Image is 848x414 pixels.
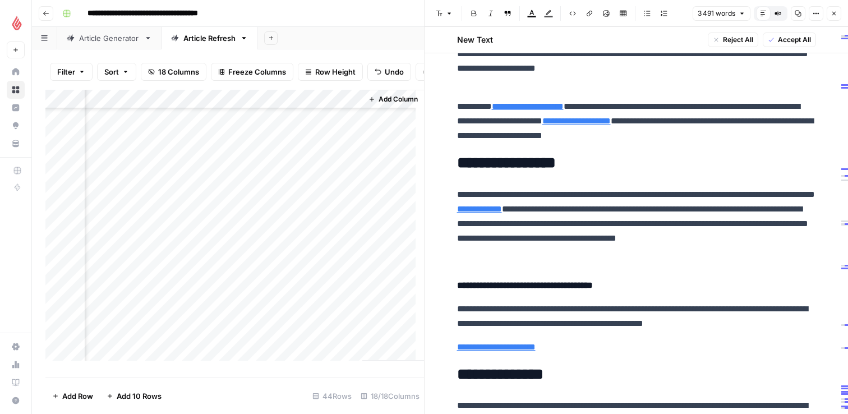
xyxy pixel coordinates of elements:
a: Browse [7,81,25,99]
span: Row Height [315,66,356,77]
button: Row Height [298,63,363,81]
button: 18 Columns [141,63,206,81]
a: Home [7,63,25,81]
a: Learning Hub [7,374,25,392]
span: Filter [57,66,75,77]
button: Add Row [45,387,100,405]
a: Insights [7,99,25,117]
a: Article Generator [57,27,162,49]
span: Freeze Columns [228,66,286,77]
span: Sort [104,66,119,77]
a: Opportunities [7,117,25,135]
div: Article Generator [79,33,140,44]
span: Add 10 Rows [117,390,162,402]
span: Add Column [379,94,418,104]
span: 3 491 words [698,8,735,19]
span: Add Row [62,390,93,402]
button: Add Column [364,92,422,107]
a: Usage [7,356,25,374]
span: Reject All [723,35,753,45]
div: 44 Rows [308,387,356,405]
div: Article Refresh [183,33,236,44]
img: Lightspeed Logo [7,13,27,33]
h2: New Text [457,34,493,45]
button: Reject All [708,33,758,47]
a: Article Refresh [162,27,257,49]
button: Add 10 Rows [100,387,168,405]
a: Your Data [7,135,25,153]
button: Freeze Columns [211,63,293,81]
button: Filter [50,63,93,81]
button: Help + Support [7,392,25,410]
button: Sort [97,63,136,81]
button: 3 491 words [693,6,750,21]
button: Accept All [763,33,816,47]
span: Accept All [778,35,811,45]
a: Settings [7,338,25,356]
span: Undo [385,66,404,77]
button: Undo [367,63,411,81]
div: 18/18 Columns [356,387,424,405]
button: Workspace: Lightspeed [7,9,25,37]
span: 18 Columns [158,66,199,77]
